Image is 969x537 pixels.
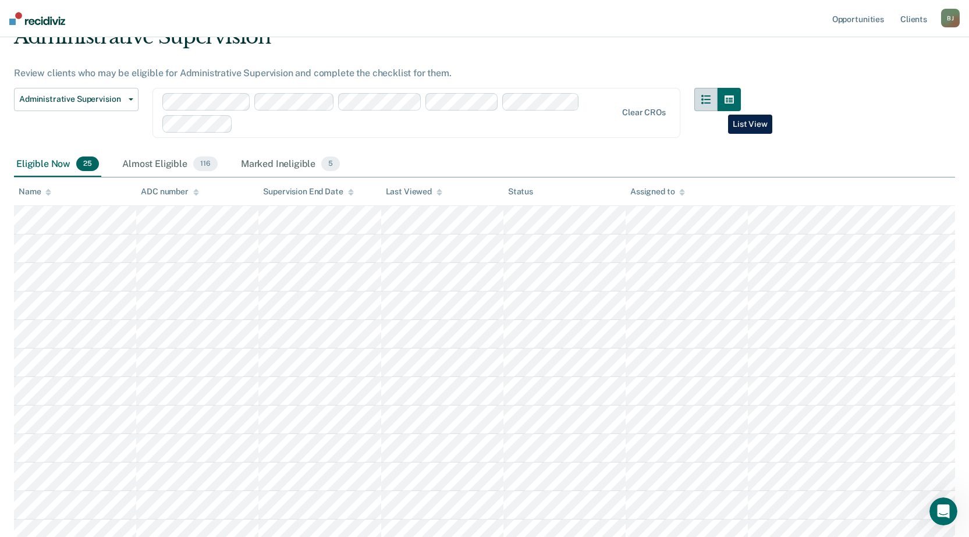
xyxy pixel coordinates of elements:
img: Recidiviz [9,12,65,25]
div: Last Viewed [386,187,442,197]
div: Eligible Now25 [14,152,101,177]
div: Status [508,187,533,197]
div: ADC number [141,187,199,197]
div: Almost Eligible116 [120,152,220,177]
button: BJ [941,9,960,27]
div: Clear CROs [622,108,666,118]
span: 116 [193,157,218,172]
div: Review clients who may be eligible for Administrative Supervision and complete the checklist for ... [14,67,741,79]
span: 25 [76,157,99,172]
div: Administrative Supervision [14,25,741,58]
button: Administrative Supervision [14,88,139,111]
div: Assigned to [630,187,685,197]
span: 5 [321,157,340,172]
div: Supervision End Date [263,187,353,197]
div: B J [941,9,960,27]
iframe: Intercom live chat [929,497,957,525]
div: Marked Ineligible5 [239,152,343,177]
div: Name [19,187,51,197]
span: Administrative Supervision [19,94,124,104]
